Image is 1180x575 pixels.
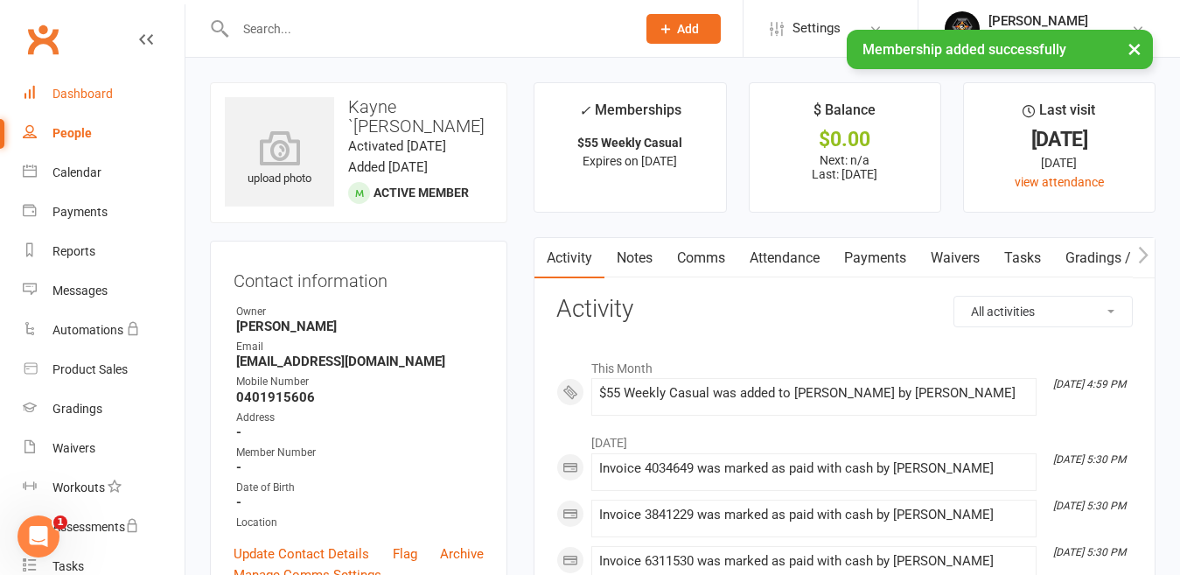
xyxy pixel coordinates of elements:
[17,515,59,557] iframe: Intercom live chat
[225,97,492,136] h3: Kayne `[PERSON_NAME]
[23,193,185,232] a: Payments
[599,508,1029,522] div: Invoice 3841229 was marked as paid with cash by [PERSON_NAME]
[847,30,1153,69] div: Membership added successfully
[23,429,185,468] a: Waivers
[236,374,484,390] div: Mobile Number
[52,559,84,573] div: Tasks
[52,520,139,534] div: Assessments
[1023,99,1095,130] div: Last visit
[992,238,1053,278] a: Tasks
[236,304,484,320] div: Owner
[792,9,841,48] span: Settings
[23,114,185,153] a: People
[348,159,428,175] time: Added [DATE]
[988,29,1088,45] div: Freestyle MMA
[579,99,681,131] div: Memberships
[23,389,185,429] a: Gradings
[583,154,677,168] span: Expires on [DATE]
[1053,378,1126,390] i: [DATE] 4:59 PM
[52,402,102,416] div: Gradings
[52,244,95,258] div: Reports
[599,386,1029,401] div: $55 Weekly Casual was added to [PERSON_NAME] by [PERSON_NAME]
[988,13,1088,29] div: [PERSON_NAME]
[52,362,128,376] div: Product Sales
[236,494,484,510] strong: -
[980,153,1139,172] div: [DATE]
[236,389,484,405] strong: 0401915606
[577,136,682,150] strong: $55 Weekly Casual
[813,99,876,130] div: $ Balance
[236,480,484,496] div: Date of Birth
[980,130,1139,149] div: [DATE]
[236,424,484,440] strong: -
[737,238,832,278] a: Attendance
[236,459,484,475] strong: -
[23,74,185,114] a: Dashboard
[52,165,101,179] div: Calendar
[765,153,925,181] p: Next: n/a Last: [DATE]
[236,339,484,355] div: Email
[1053,453,1126,466] i: [DATE] 5:30 PM
[53,515,67,529] span: 1
[234,543,369,564] a: Update Contact Details
[23,311,185,350] a: Automations
[918,238,992,278] a: Waivers
[225,130,334,188] div: upload photo
[52,480,105,494] div: Workouts
[556,424,1133,452] li: [DATE]
[646,14,721,44] button: Add
[1119,30,1150,67] button: ×
[832,238,918,278] a: Payments
[230,17,624,41] input: Search...
[599,461,1029,476] div: Invoice 4034649 was marked as paid with cash by [PERSON_NAME]
[440,543,484,564] a: Archive
[23,153,185,193] a: Calendar
[534,238,604,278] a: Activity
[556,296,1133,323] h3: Activity
[677,22,699,36] span: Add
[236,515,484,531] div: Location
[52,284,108,298] div: Messages
[23,232,185,271] a: Reports
[1053,500,1126,512] i: [DATE] 5:30 PM
[393,543,417,564] a: Flag
[604,238,665,278] a: Notes
[23,350,185,389] a: Product Sales
[579,102,590,119] i: ✓
[599,554,1029,569] div: Invoice 6311530 was marked as paid with cash by [PERSON_NAME]
[348,138,446,154] time: Activated [DATE]
[23,508,185,547] a: Assessments
[52,87,113,101] div: Dashboard
[52,323,123,337] div: Automations
[23,468,185,508] a: Workouts
[665,238,737,278] a: Comms
[236,445,484,461] div: Member Number
[765,130,925,149] div: $0.00
[21,18,65,61] a: Clubworx
[556,350,1133,378] li: This Month
[234,264,484,291] h3: Contact information
[52,441,95,455] div: Waivers
[236,354,484,369] strong: [EMAIL_ADDRESS][DOMAIN_NAME]
[1053,546,1126,558] i: [DATE] 5:30 PM
[236,319,484,334] strong: [PERSON_NAME]
[945,11,980,46] img: thumb_image1660268831.png
[236,410,484,426] div: Address
[52,126,92,140] div: People
[52,205,108,219] div: Payments
[23,271,185,311] a: Messages
[1015,175,1104,189] a: view attendance
[374,186,469,200] span: Active member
